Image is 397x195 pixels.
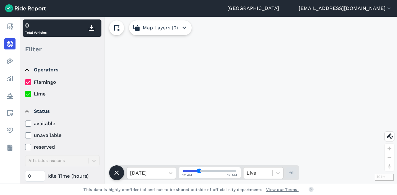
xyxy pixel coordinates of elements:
summary: Status [25,103,99,120]
button: [EMAIL_ADDRESS][DOMAIN_NAME] [299,5,392,12]
div: Total Vehicles [25,21,47,36]
a: Policy [4,90,16,101]
a: Health [4,125,16,136]
a: Report [4,21,16,32]
a: Analyze [4,73,16,84]
button: Map Layers (0) [129,20,192,35]
label: available [25,120,100,127]
div: 0 [25,21,47,30]
a: View our Terms. [266,187,299,193]
a: Heatmaps [4,56,16,67]
summary: Operators [25,61,99,78]
img: Ride Report [5,4,46,12]
label: unavailable [25,132,100,139]
div: Idle Time (hours) [25,171,100,182]
label: Lime [25,90,100,98]
a: [GEOGRAPHIC_DATA] [227,5,279,12]
a: Datasets [4,142,16,153]
label: Flamingo [25,78,100,86]
div: loading [20,17,397,184]
a: Areas [4,108,16,119]
label: reserved [25,143,100,151]
span: 12 AM [182,173,192,177]
div: Filter [23,40,101,59]
a: Realtime [4,38,16,49]
span: 12 AM [227,173,237,177]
